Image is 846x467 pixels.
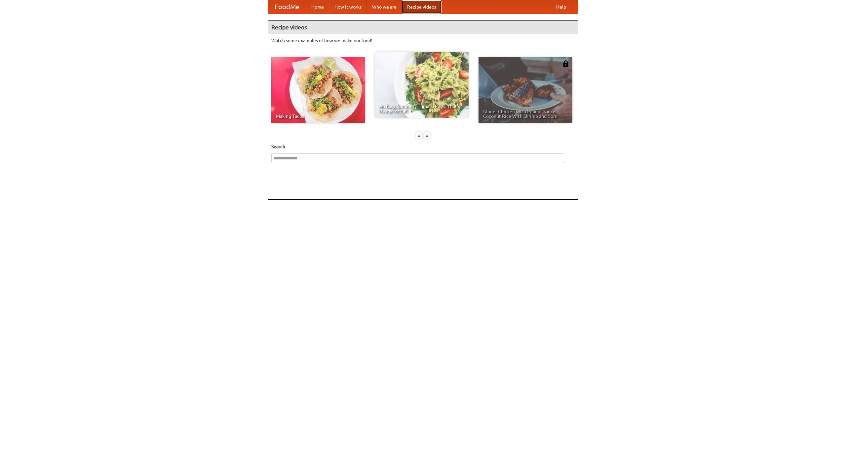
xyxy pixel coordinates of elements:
img: 483408.png [562,60,569,67]
a: Help [551,0,571,14]
h4: Recipe videos [268,21,578,34]
div: » [424,132,430,140]
span: Making Tacos [276,114,361,118]
div: « [416,132,422,140]
a: FoodMe [268,0,306,14]
a: Home [306,0,329,14]
span: An Easy, Summery Tomato Pasta That's Ready for Fall [379,104,464,113]
a: How it works [329,0,367,14]
a: Recipe videos [402,0,442,14]
p: Watch some examples of how we make our food! [271,37,575,44]
a: Who we are [367,0,402,14]
a: Making Tacos [271,57,365,123]
a: An Easy, Summery Tomato Pasta That's Ready for Fall [375,52,469,118]
h5: Search [271,143,575,150]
